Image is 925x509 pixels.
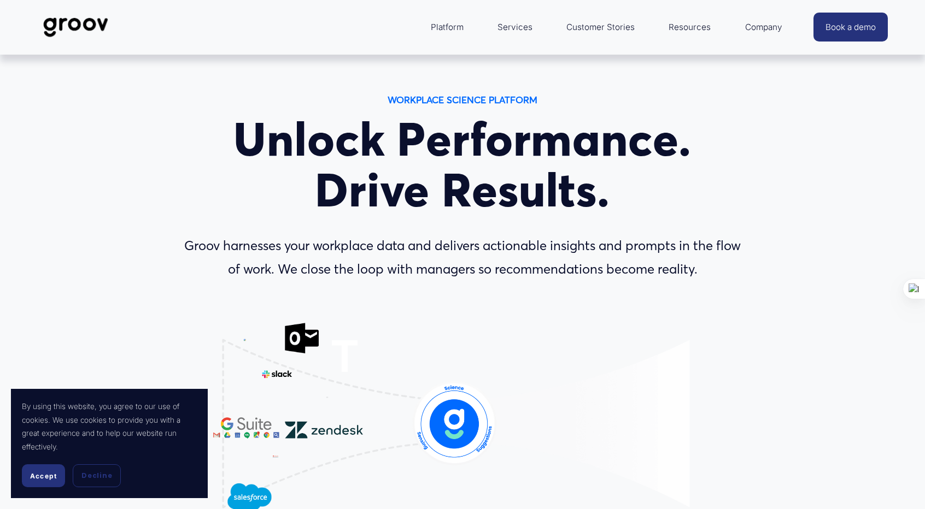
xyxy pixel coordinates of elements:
span: Platform [431,20,464,35]
a: Customer Stories [561,14,640,40]
a: Book a demo [813,13,888,42]
p: By using this website, you agree to our use of cookies. We use cookies to provide you with a grea... [22,400,197,453]
p: Groov harnesses your workplace data and delivers actionable insights and prompts in the flow of w... [177,234,748,281]
span: Accept [30,472,57,480]
button: Accept [22,464,65,487]
span: Company [745,20,782,35]
a: folder dropdown [425,14,469,40]
span: Resources [669,20,711,35]
span: Decline [81,471,112,481]
a: folder dropdown [663,14,716,40]
h1: Unlock Performance. Drive Results. [177,114,748,216]
a: folder dropdown [740,14,788,40]
img: Groov | Workplace Science Platform | Unlock Performance | Drive Results [37,9,114,45]
a: Services [492,14,538,40]
button: Decline [73,464,121,487]
section: Cookie banner [11,389,208,498]
strong: WORKPLACE SCIENCE PLATFORM [388,94,537,105]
